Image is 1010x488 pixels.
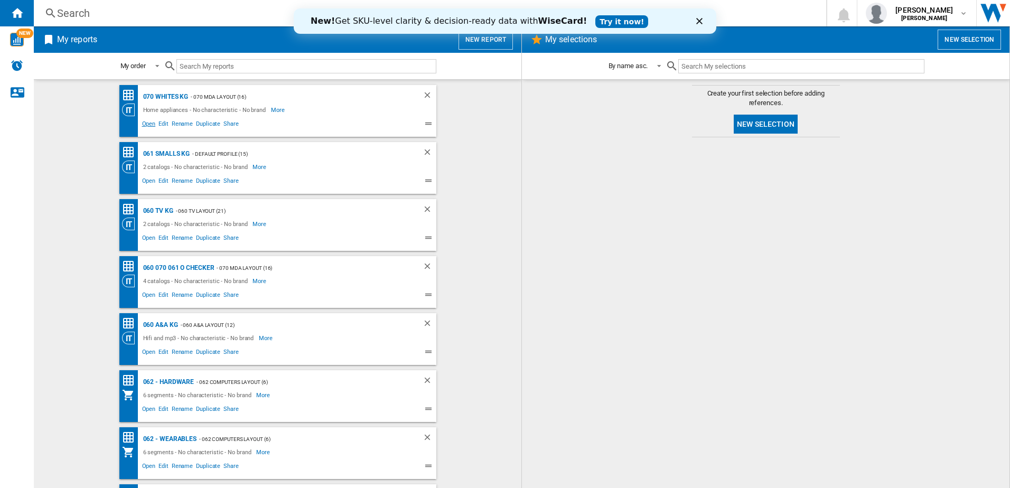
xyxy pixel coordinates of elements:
[57,6,799,21] div: Search
[141,347,157,360] span: Open
[938,30,1001,50] button: New selection
[256,446,272,458] span: More
[122,218,141,230] div: Category View
[459,30,513,50] button: New report
[222,404,240,417] span: Share
[901,15,947,22] b: [PERSON_NAME]
[122,260,141,273] div: Price Matrix
[423,204,436,218] div: Delete
[188,90,401,104] div: - 070 MDA layout (16)
[141,433,197,446] div: 062 - Wearables
[141,218,253,230] div: 2 catalogs - No characteristic - No brand
[678,59,924,73] input: Search My selections
[141,376,194,389] div: 062 - Hardware
[141,261,214,275] div: 060 070 061 O Checker
[222,461,240,474] span: Share
[253,275,268,287] span: More
[253,218,268,230] span: More
[141,318,178,332] div: 060 A&A KG
[194,404,222,417] span: Duplicate
[122,146,141,159] div: Price Matrix
[170,461,194,474] span: Rename
[170,176,194,189] span: Rename
[194,461,222,474] span: Duplicate
[176,59,436,73] input: Search My reports
[178,318,401,332] div: - 060 A&A Layout (12)
[10,33,24,46] img: wise-card.svg
[423,261,436,275] div: Delete
[170,290,194,303] span: Rename
[157,404,170,417] span: Edit
[157,347,170,360] span: Edit
[190,147,401,161] div: - Default profile (15)
[271,104,286,116] span: More
[194,176,222,189] span: Duplicate
[122,332,141,344] div: Category View
[734,115,798,134] button: New selection
[157,290,170,303] span: Edit
[294,8,716,34] iframe: Intercom live chat banner
[609,62,648,70] div: By name asc.
[55,30,99,50] h2: My reports
[543,30,599,50] h2: My selections
[122,203,141,216] div: Price Matrix
[692,89,840,108] span: Create your first selection before adding references.
[141,119,157,132] span: Open
[222,290,240,303] span: Share
[120,62,146,70] div: My order
[895,5,953,15] span: [PERSON_NAME]
[122,89,141,102] div: Price Matrix
[122,317,141,330] div: Price Matrix
[170,404,194,417] span: Rename
[194,347,222,360] span: Duplicate
[423,90,436,104] div: Delete
[122,374,141,387] div: Price Matrix
[423,147,436,161] div: Delete
[423,318,436,332] div: Delete
[157,119,170,132] span: Edit
[222,347,240,360] span: Share
[122,389,141,401] div: My Assortment
[11,59,23,72] img: alerts-logo.svg
[170,119,194,132] span: Rename
[157,233,170,246] span: Edit
[141,204,173,218] div: 060 TV KG
[122,104,141,116] div: Category View
[403,10,413,16] div: Close
[141,332,259,344] div: Hifi and mp3 - No characteristic - No brand
[222,176,240,189] span: Share
[122,275,141,287] div: Category View
[122,431,141,444] div: Price Matrix
[122,161,141,173] div: Category View
[222,233,240,246] span: Share
[256,389,272,401] span: More
[141,233,157,246] span: Open
[170,347,194,360] span: Rename
[141,461,157,474] span: Open
[214,261,401,275] div: - 070 MDA layout (16)
[194,233,222,246] span: Duplicate
[173,204,401,218] div: - 060 TV Layout (21)
[141,290,157,303] span: Open
[157,461,170,474] span: Edit
[194,119,222,132] span: Duplicate
[141,389,257,401] div: 6 segments - No characteristic - No brand
[423,376,436,389] div: Delete
[141,90,189,104] div: 070 Whites KG
[197,433,401,446] div: - 062 Computers Layout (6)
[141,161,253,173] div: 2 catalogs - No characteristic - No brand
[141,104,271,116] div: Home appliances - No characteristic - No brand
[194,290,222,303] span: Duplicate
[141,147,190,161] div: 061 Smalls KG
[194,376,401,389] div: - 062 Computers Layout (6)
[222,119,240,132] span: Share
[259,332,274,344] span: More
[16,29,33,38] span: NEW
[141,404,157,417] span: Open
[423,433,436,446] div: Delete
[866,3,887,24] img: profile.jpg
[170,233,194,246] span: Rename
